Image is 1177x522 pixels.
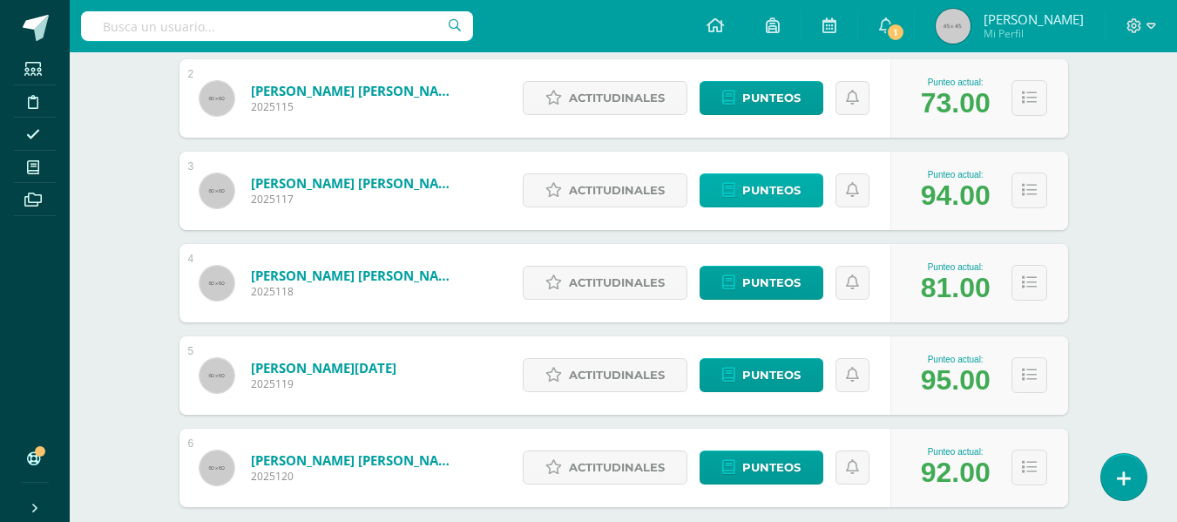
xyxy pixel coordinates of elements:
[523,81,687,115] a: Actitudinales
[700,81,823,115] a: Punteos
[921,262,991,272] div: Punteo actual:
[200,451,234,485] img: 60x60
[200,266,234,301] img: 60x60
[569,359,665,391] span: Actitudinales
[700,173,823,207] a: Punteos
[984,26,1084,41] span: Mi Perfil
[251,451,460,469] a: [PERSON_NAME] [PERSON_NAME]
[921,457,991,489] div: 92.00
[921,170,991,180] div: Punteo actual:
[742,174,801,207] span: Punteos
[742,451,801,484] span: Punteos
[523,451,687,485] a: Actitudinales
[921,272,991,304] div: 81.00
[921,180,991,212] div: 94.00
[700,358,823,392] a: Punteos
[700,451,823,485] a: Punteos
[251,82,460,99] a: [PERSON_NAME] [PERSON_NAME]
[188,253,194,265] div: 4
[188,437,194,450] div: 6
[921,78,991,87] div: Punteo actual:
[523,358,687,392] a: Actitudinales
[523,266,687,300] a: Actitudinales
[251,376,396,391] span: 2025119
[200,358,234,393] img: 60x60
[251,267,460,284] a: [PERSON_NAME] [PERSON_NAME]
[251,192,460,207] span: 2025117
[188,68,194,80] div: 2
[251,174,460,192] a: [PERSON_NAME] [PERSON_NAME]
[886,23,905,42] span: 1
[921,355,991,364] div: Punteo actual:
[742,267,801,299] span: Punteos
[188,345,194,357] div: 5
[251,284,460,299] span: 2025118
[251,469,460,484] span: 2025120
[936,9,971,44] img: 45x45
[700,266,823,300] a: Punteos
[742,82,801,114] span: Punteos
[81,11,473,41] input: Busca un usuario...
[200,173,234,208] img: 60x60
[921,87,991,119] div: 73.00
[200,81,234,116] img: 60x60
[569,267,665,299] span: Actitudinales
[569,174,665,207] span: Actitudinales
[569,82,665,114] span: Actitudinales
[984,10,1084,28] span: [PERSON_NAME]
[251,359,396,376] a: [PERSON_NAME][DATE]
[742,359,801,391] span: Punteos
[523,173,687,207] a: Actitudinales
[188,160,194,173] div: 3
[921,447,991,457] div: Punteo actual:
[569,451,665,484] span: Actitudinales
[251,99,460,114] span: 2025115
[921,364,991,397] div: 95.00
